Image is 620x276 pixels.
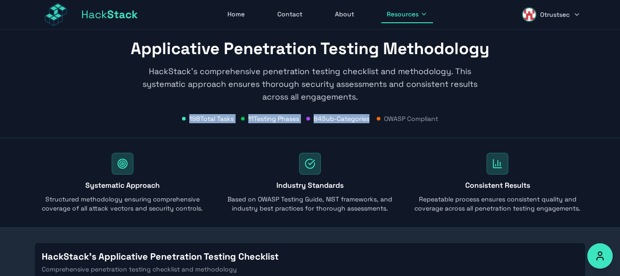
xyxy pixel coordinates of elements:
span: 0trustsec [540,10,570,19]
button: 0trustsec [517,4,586,25]
a: Home [222,6,250,23]
h1: Applicative Penetration Testing Methodology [34,40,586,58]
span: 198 Total Tasks [189,114,234,123]
span: OWASP Compliant [384,114,438,123]
h1: HackStack's Applicative Penetration Testing Checklist [42,250,578,263]
p: HackStack's comprehensive penetration testing checklist and methodology. This systematic approach... [136,65,484,103]
p: Structured methodology ensuring comprehensive coverage of all attack vectors and security controls. [34,195,211,213]
button: Resources [381,6,433,23]
a: About [330,6,359,23]
button: Accessibility Options [587,243,613,269]
p: Repeatable process ensures consistent quality and coverage across all penetration testing engagem... [409,195,586,213]
h3: Systematic Approach [34,180,211,191]
h3: Consistent Results [409,180,586,191]
span: Hack [81,7,138,22]
span: Resources [387,10,418,19]
span: 84 Sub-Categories [314,114,369,123]
p: Comprehensive penetration testing checklist and methodology [42,265,578,274]
h3: Industry Standards [221,180,398,191]
img: 0trustsec [522,7,536,22]
a: Contact [272,6,308,23]
p: Based on OWASP Testing Guide, NIST frameworks, and industry best practices for thorough assessments. [221,195,398,213]
span: 11 Testing Phases [248,114,299,123]
span: Stack [107,7,138,21]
